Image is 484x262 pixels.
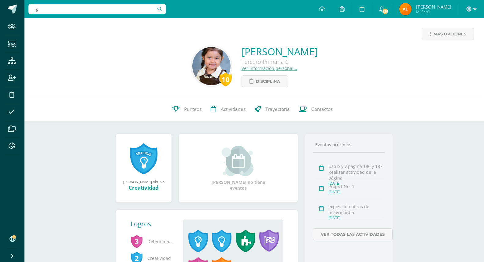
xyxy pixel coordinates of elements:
div: [DATE] [328,189,383,195]
a: Ver información personal... [242,65,297,71]
a: Ver todas las actividades [313,228,393,240]
a: Disciplina [242,75,288,87]
span: 3 [131,234,143,248]
span: Mi Perfil [416,9,451,14]
span: Punteos [184,106,201,112]
a: Actividades [206,97,250,122]
div: Project No. 1 [328,184,383,189]
div: Creatividad [122,184,165,191]
a: Contactos [294,97,337,122]
span: Disciplina [256,76,280,87]
span: Actividades [221,106,246,112]
div: exposición obras de misericordia [328,204,383,215]
div: [DATE] [328,215,383,220]
div: 10 [220,72,232,86]
span: Trayectoria [265,106,290,112]
a: Más opciones [422,28,474,40]
div: Eventos próximos [313,142,385,147]
span: Contactos [311,106,333,112]
div: [PERSON_NAME] obtuvo [122,179,165,184]
a: Trayectoria [250,97,294,122]
img: event_small.png [222,146,255,176]
input: Busca un usuario... [28,4,166,14]
div: [PERSON_NAME] no tiene eventos [208,146,269,191]
span: 228 [382,8,389,15]
img: 6c985a3207cb4bfe6b1d0c6da09f49c6.png [192,47,231,85]
a: [PERSON_NAME] [242,45,318,58]
a: Punteos [168,97,206,122]
img: af9b8bc9e20a7c198341f7486dafb623.png [399,3,412,15]
span: Determinación [131,233,173,250]
div: Tercero Primaria C [242,58,318,65]
div: Uso b y v página 186 y 187 Realizar actividad de la página. [328,163,383,181]
span: [PERSON_NAME] [416,4,451,10]
span: Más opciones [434,28,466,40]
div: Logros [131,220,178,228]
